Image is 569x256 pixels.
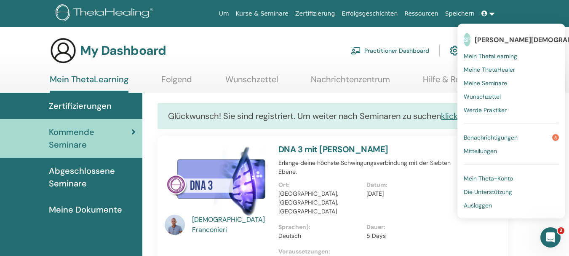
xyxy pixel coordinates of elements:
a: Um [216,6,232,22]
a: Meine Seminare [464,76,559,90]
span: SP [464,33,470,46]
span: Werde Praktiker [464,106,507,114]
span: 2 [558,227,564,234]
a: Hilfe & Ressourcen [423,74,495,91]
p: Ort : [278,181,362,189]
a: Die Unterstützung [464,185,559,199]
img: generic-user-icon.jpg [50,37,77,64]
span: Kommende Seminare [49,126,131,151]
a: Nachrichtenzentrum [311,74,390,91]
a: Erfolgsgeschichten [338,6,401,22]
span: Abgeschlossene Seminare [49,164,136,190]
p: [DATE] [366,189,450,198]
a: SP[PERSON_NAME][DEMOGRAPHIC_DATA] [464,30,559,49]
img: DNA 3 [165,144,268,217]
span: 5 [552,134,559,141]
a: Mein ThetaLearning [464,49,559,63]
p: Erlange deine höchste Schwingungsverbindung mit der Siebten Ebene. [278,159,455,176]
img: cog.svg [450,43,460,58]
span: Ausloggen [464,202,492,209]
p: [GEOGRAPHIC_DATA], [GEOGRAPHIC_DATA], [GEOGRAPHIC_DATA] [278,189,362,216]
a: DNA 3 mit [PERSON_NAME] [278,144,388,155]
a: Meine ThetaHealer [464,63,559,76]
a: Mein Konto [450,41,494,60]
img: logo.png [56,4,156,23]
p: Dauer : [366,223,450,232]
img: chalkboard-teacher.svg [351,47,361,54]
span: Benachrichtigungen [464,134,518,141]
a: Benachrichtigungen5 [464,131,559,144]
a: klicken Sie hier [441,110,497,121]
span: Zertifizierungen [49,100,112,112]
a: Ressourcen [401,6,441,22]
p: 5 Days [366,232,450,240]
iframe: Intercom live chat [540,227,561,248]
a: [DEMOGRAPHIC_DATA] Franconieri [192,215,270,235]
a: Wunschzettel [225,74,278,91]
a: Mitteilungen [464,144,559,158]
span: Die Unterstützung [464,188,512,196]
span: Mitteilungen [464,147,497,155]
span: Meine Dokumente [49,203,122,216]
a: Folgend [161,74,192,91]
span: Wunschzettel [464,93,501,100]
a: Mein Theta-Konto [464,172,559,185]
a: Wunschzettel [464,90,559,103]
a: Zertifizierung [292,6,338,22]
img: default.jpg [165,215,185,235]
span: Meine Seminare [464,79,507,87]
p: Voraussetzungen : [278,247,455,256]
a: Mein ThetaLearning [50,74,128,93]
p: Deutsch [278,232,362,240]
div: Glückwunsch! Sie sind registriert. Um weiter nach Seminaren zu suchen [158,103,508,129]
span: Meine ThetaHealer [464,66,515,73]
a: Practitioner Dashboard [351,41,429,60]
p: Sprachen) : [278,223,362,232]
span: Mein Theta-Konto [464,175,513,182]
a: Kurse & Seminare [232,6,292,22]
a: Speichern [442,6,478,22]
h3: My Dashboard [80,43,166,58]
a: Werde Praktiker [464,103,559,117]
a: Ausloggen [464,199,559,212]
p: Datum : [366,181,450,189]
span: Mein ThetaLearning [464,52,517,60]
